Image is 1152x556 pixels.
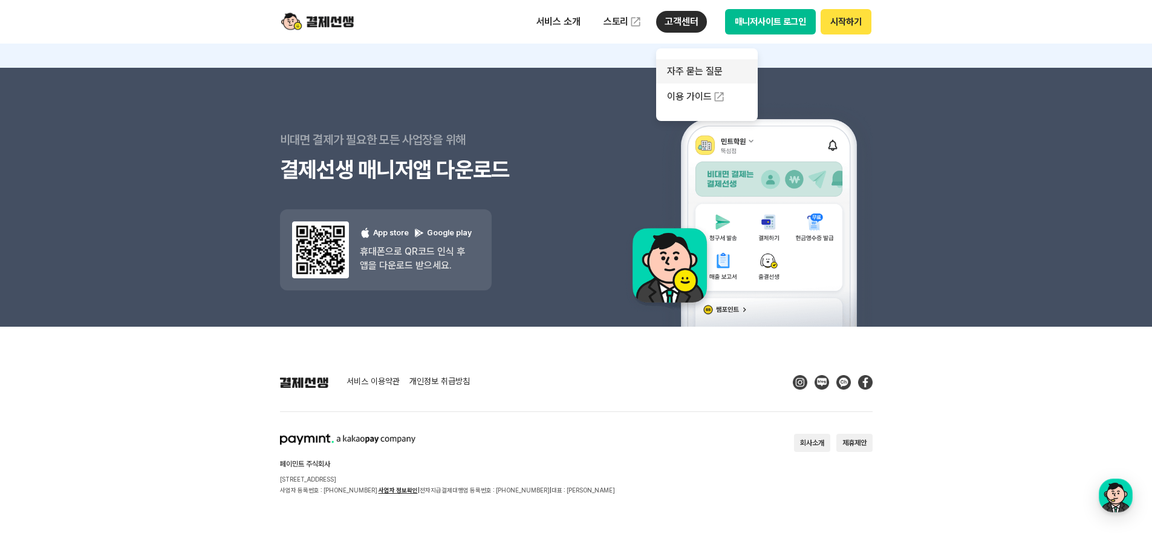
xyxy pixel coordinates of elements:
a: 대화 [80,384,156,414]
p: 비대면 결제가 필요한 모든 사업장을 위해 [280,125,576,155]
img: 애플 로고 [360,227,371,238]
img: 외부 도메인 오픈 [713,91,725,103]
button: 제휴제안 [836,434,873,452]
h3: 결제선생 매니저앱 다운로드 [280,155,576,185]
img: 앱 다운도르드 qr [292,221,349,278]
a: 사업자 정보확인 [379,486,418,494]
img: Blog [815,375,829,390]
h2: 페이민트 주식회사 [280,460,615,468]
p: Google play [414,227,472,239]
a: 개인정보 취급방침 [409,377,470,388]
img: 구글 플레이 로고 [414,227,425,238]
p: [STREET_ADDRESS] [280,474,615,485]
p: 서비스 소개 [528,11,589,33]
img: Facebook [858,375,873,390]
span: 홈 [38,402,45,411]
span: 설정 [187,402,201,411]
img: paymint logo [280,434,415,445]
span: | [550,486,552,494]
button: 시작하기 [821,9,871,34]
p: 고객센터 [656,11,706,33]
button: 매니저사이트 로그인 [725,9,816,34]
a: 서비스 이용약관 [347,377,400,388]
a: 설정 [156,384,232,414]
img: 앱 예시 이미지 [617,70,873,327]
a: 스토리 [595,10,651,34]
p: 사업자 등록번호 : [PHONE_NUMBER] 전자지급결제대행업 등록번호 : [PHONE_NUMBER] 대표 : [PERSON_NAME] [280,485,615,495]
button: 회사소개 [794,434,830,452]
img: Instagram [793,375,807,390]
a: 홈 [4,384,80,414]
img: 결제선생 로고 [280,377,328,388]
span: 대화 [111,402,125,412]
p: 휴대폰으로 QR코드 인식 후 앱을 다운로드 받으세요. [360,244,472,272]
p: App store [360,227,409,239]
a: 이용 가이드 [656,83,758,110]
img: Kakao Talk [836,375,851,390]
img: logo [281,10,354,33]
img: 외부 도메인 오픈 [630,16,642,28]
a: 자주 묻는 질문 [656,59,758,83]
span: | [418,486,420,494]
